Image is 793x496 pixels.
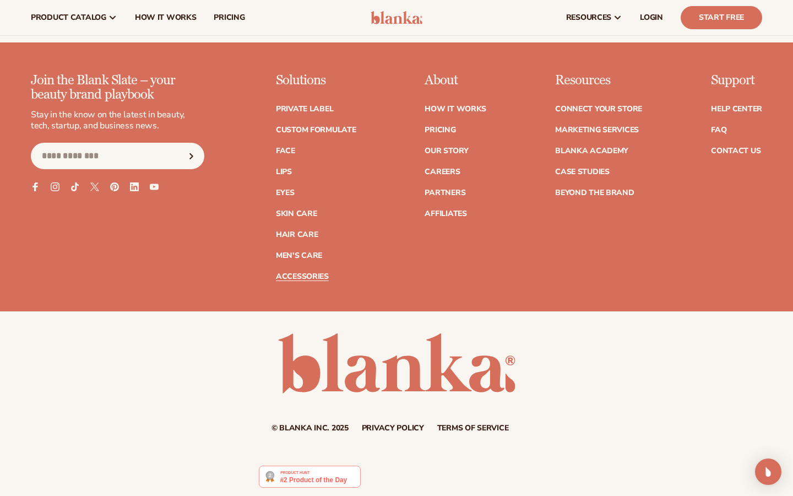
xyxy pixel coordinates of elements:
a: Start Free [681,6,762,29]
a: Contact Us [711,147,761,155]
a: Partners [425,189,465,197]
span: LOGIN [640,13,663,22]
a: FAQ [711,126,726,134]
a: Help Center [711,105,762,113]
a: Eyes [276,189,295,197]
a: Skin Care [276,210,317,218]
a: Accessories [276,273,329,281]
span: How It Works [135,13,197,22]
a: Careers [425,168,460,176]
a: Marketing services [555,126,639,134]
p: Support [711,73,762,88]
a: Lips [276,168,292,176]
span: resources [566,13,611,22]
a: Beyond the brand [555,189,634,197]
a: Blanka Academy [555,147,628,155]
a: Face [276,147,295,155]
small: © Blanka Inc. 2025 [271,423,349,433]
a: Terms of service [437,424,509,432]
a: Men's Care [276,252,322,260]
p: Solutions [276,73,356,88]
p: About [425,73,486,88]
a: Hair Care [276,231,318,239]
p: Resources [555,73,642,88]
button: Subscribe [180,143,204,169]
a: Affiliates [425,210,466,218]
a: Our Story [425,147,468,155]
a: Pricing [425,126,455,134]
a: Private label [276,105,333,113]
p: Stay in the know on the latest in beauty, tech, startup, and business news. [31,109,204,132]
span: pricing [214,13,245,22]
a: Privacy policy [362,424,424,432]
a: Connect your store [555,105,642,113]
p: Join the Blank Slate – your beauty brand playbook [31,73,204,103]
a: Custom formulate [276,126,356,134]
img: logo [371,11,423,24]
span: product catalog [31,13,106,22]
img: Blanka - Start a beauty or cosmetic line in under 5 minutes | Product Hunt [259,466,361,488]
iframe: Customer reviews powered by Trustpilot [369,465,534,494]
a: How It Works [425,105,486,113]
div: Open Intercom Messenger [755,459,781,485]
a: Case Studies [555,168,610,176]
